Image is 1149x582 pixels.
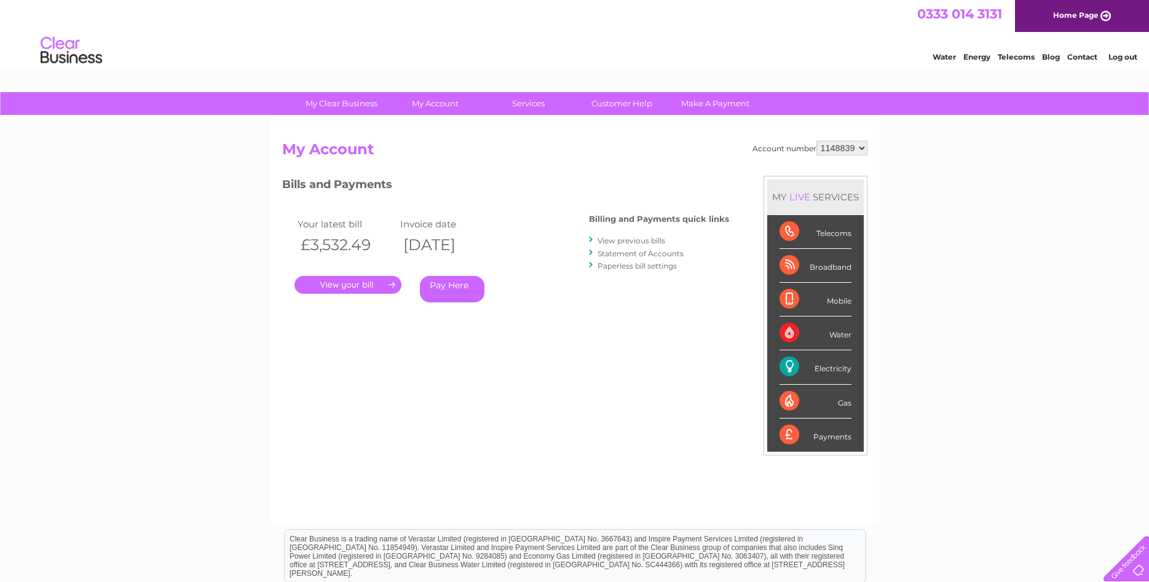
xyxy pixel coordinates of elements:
[294,232,398,258] th: £3,532.49
[397,232,500,258] th: [DATE]
[1108,52,1137,61] a: Log out
[780,283,851,317] div: Mobile
[282,141,867,164] h2: My Account
[294,216,398,232] td: Your latest bill
[780,350,851,384] div: Electricity
[294,276,401,294] a: .
[420,276,484,302] a: Pay Here
[787,191,813,203] div: LIVE
[933,52,956,61] a: Water
[478,92,579,115] a: Services
[963,52,990,61] a: Energy
[780,317,851,350] div: Water
[40,32,103,69] img: logo.png
[285,7,866,60] div: Clear Business is a trading name of Verastar Limited (registered in [GEOGRAPHIC_DATA] No. 3667643...
[291,92,392,115] a: My Clear Business
[665,92,766,115] a: Make A Payment
[598,236,665,245] a: View previous bills
[780,215,851,249] div: Telecoms
[1042,52,1060,61] a: Blog
[1067,52,1097,61] a: Contact
[767,179,864,214] div: MY SERVICES
[282,176,729,197] h3: Bills and Payments
[598,249,684,258] a: Statement of Accounts
[589,214,729,224] h4: Billing and Payments quick links
[384,92,486,115] a: My Account
[780,419,851,452] div: Payments
[780,249,851,283] div: Broadband
[780,385,851,419] div: Gas
[998,52,1035,61] a: Telecoms
[917,6,1002,22] a: 0333 014 3131
[752,141,867,155] div: Account number
[397,216,500,232] td: Invoice date
[571,92,673,115] a: Customer Help
[598,261,677,270] a: Paperless bill settings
